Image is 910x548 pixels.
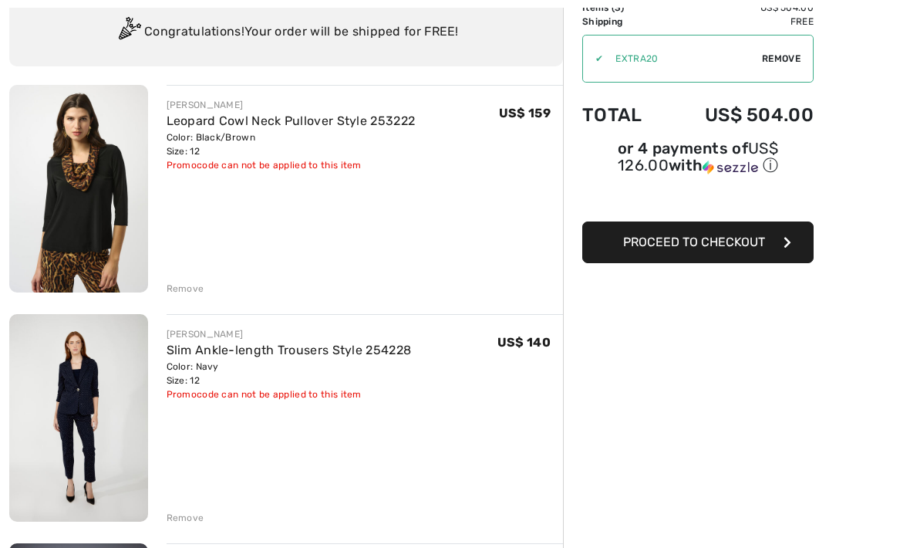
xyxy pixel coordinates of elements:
img: Leopard Cowl Neck Pullover Style 253222 [9,85,148,293]
div: or 4 payments of with [582,141,814,176]
div: Remove [167,282,204,296]
td: US$ 504.00 [664,1,814,15]
td: Shipping [582,15,664,29]
td: Items ( ) [582,1,664,15]
iframe: PayPal-paypal [582,181,814,216]
img: Congratulation2.svg [113,17,144,48]
div: Color: Navy Size: 12 [167,360,412,387]
span: Remove [762,52,800,66]
img: Sezzle [703,161,758,174]
td: Free [664,15,814,29]
div: ✔ [583,52,603,66]
button: Proceed to Checkout [582,222,814,263]
span: US$ 140 [497,335,551,350]
div: Color: Black/Brown Size: 12 [167,130,416,158]
img: Slim Ankle-length Trousers Style 254228 [9,314,148,522]
a: Leopard Cowl Neck Pullover Style 253222 [167,113,416,128]
span: 3 [615,2,621,13]
a: Slim Ankle-length Trousers Style 254228 [167,343,412,357]
div: or 4 payments ofUS$ 126.00withSezzle Click to learn more about Sezzle [582,141,814,181]
span: US$ 126.00 [618,139,778,174]
div: Remove [167,511,204,525]
td: Total [582,89,664,141]
span: US$ 159 [499,106,551,120]
div: [PERSON_NAME] [167,327,412,341]
div: Congratulations! Your order will be shipped for FREE! [28,17,544,48]
div: [PERSON_NAME] [167,98,416,112]
div: Promocode can not be applied to this item [167,158,416,172]
input: Promo code [603,36,762,82]
span: Proceed to Checkout [623,235,765,249]
div: Promocode can not be applied to this item [167,387,412,401]
td: US$ 504.00 [664,89,814,141]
